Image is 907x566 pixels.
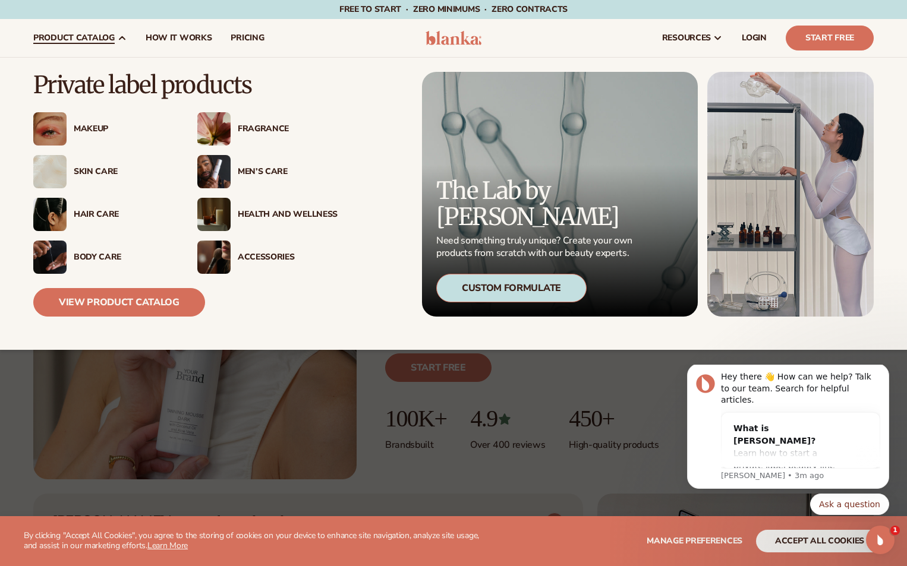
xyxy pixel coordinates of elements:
a: Learn More [147,540,188,551]
span: resources [662,33,711,43]
a: How It Works [136,19,222,57]
img: logo [426,31,482,45]
span: 1 [890,526,900,535]
span: How It Works [146,33,212,43]
button: Manage preferences [647,530,742,552]
div: Body Care [74,252,174,263]
a: Cream moisturizer swatch. Skin Care [33,155,174,188]
a: Pink blooming flower. Fragrance [197,112,338,146]
img: Profile image for Lee [27,10,46,29]
span: Learn how to start a private label beauty line with [PERSON_NAME] [64,84,166,118]
iframe: Intercom live chat [866,526,895,554]
div: Skin Care [74,167,174,177]
button: accept all cookies [756,530,883,552]
button: Quick reply: Ask a question [141,129,220,150]
a: pricing [221,19,273,57]
p: The Lab by [PERSON_NAME] [436,178,636,230]
img: Male holding moisturizer bottle. [197,155,231,188]
img: Female hair pulled back with clips. [33,198,67,231]
p: Need something truly unique? Create your own products from scratch with our beauty experts. [436,235,636,260]
div: Message content [52,7,211,104]
div: What is [PERSON_NAME]?Learn how to start a private label beauty line with [PERSON_NAME] [52,48,187,129]
a: LOGIN [732,19,776,57]
div: What is [PERSON_NAME]? [64,58,175,83]
img: Cream moisturizer swatch. [33,155,67,188]
div: Fragrance [238,124,338,134]
a: Start Free [786,26,874,50]
a: Female with makeup brush. Accessories [197,241,338,274]
span: LOGIN [742,33,767,43]
a: Female with glitter eye makeup. Makeup [33,112,174,146]
p: Message from Lee, sent 3m ago [52,106,211,116]
a: Microscopic product formula. The Lab by [PERSON_NAME] Need something truly unique? Create your ow... [422,72,698,317]
div: Health And Wellness [238,210,338,220]
img: Female with glitter eye makeup. [33,112,67,146]
div: Makeup [74,124,174,134]
div: Accessories [238,252,338,263]
a: Candles and incense on table. Health And Wellness [197,198,338,231]
div: Hey there 👋 How can we help? Talk to our team. Search for helpful articles. [52,7,211,42]
img: Pink blooming flower. [197,112,231,146]
img: Female in lab with equipment. [707,72,874,317]
p: By clicking "Accept All Cookies", you agree to the storing of cookies on your device to enhance s... [24,531,496,551]
a: View Product Catalog [33,288,205,317]
div: Quick reply options [18,129,220,150]
span: Manage preferences [647,535,742,546]
div: Hair Care [74,210,174,220]
div: Custom Formulate [436,274,587,302]
p: Private label products [33,72,338,98]
span: pricing [231,33,264,43]
a: Female hair pulled back with clips. Hair Care [33,198,174,231]
a: Male holding moisturizer bottle. Men’s Care [197,155,338,188]
img: Candles and incense on table. [197,198,231,231]
a: product catalog [24,19,136,57]
img: Female with makeup brush. [197,241,231,274]
div: Men’s Care [238,167,338,177]
span: product catalog [33,33,115,43]
img: Male hand applying moisturizer. [33,241,67,274]
a: resources [653,19,732,57]
iframe: Intercom notifications message [669,365,907,522]
a: Male hand applying moisturizer. Body Care [33,241,174,274]
span: Free to start · ZERO minimums · ZERO contracts [339,4,568,15]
